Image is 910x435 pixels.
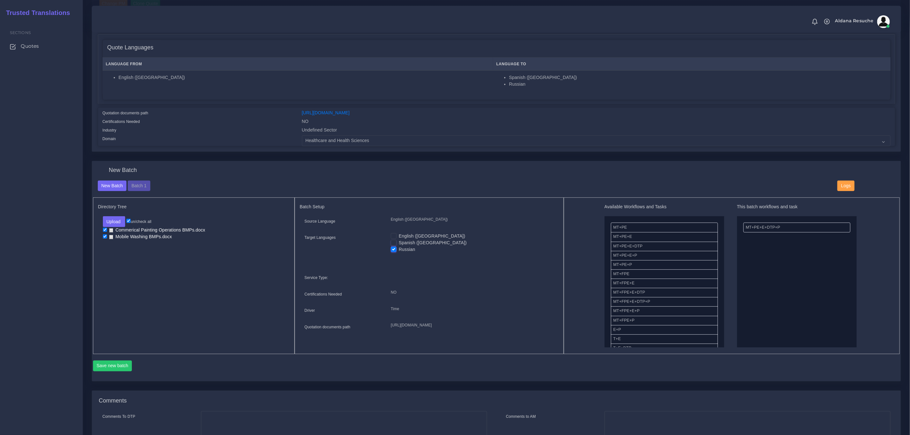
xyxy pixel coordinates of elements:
[611,251,718,260] li: MT+PE+E+P
[391,322,554,329] p: [URL][DOMAIN_NAME]
[98,183,127,188] a: New Batch
[21,43,39,50] span: Quotes
[877,15,890,28] img: avatar
[103,216,125,227] button: Upload
[611,334,718,344] li: T+E
[305,291,342,297] label: Certifications Needed
[611,325,718,335] li: E+P
[107,44,154,51] h4: Quote Languages
[841,183,851,188] span: Logs
[302,110,350,115] a: [URL][DOMAIN_NAME]
[99,397,127,404] h4: Comments
[103,136,116,142] label: Domain
[611,297,718,307] li: MT+FPE+E+DTP+P
[611,344,718,353] li: T+E+DTP
[93,360,132,371] button: Save new batch
[305,275,328,281] label: Service Type:
[103,414,135,419] label: Comments To DTP
[506,414,536,419] label: Comments to AM
[743,223,850,232] li: MT+PE+E+DTP+P
[391,289,554,296] p: NO
[297,127,895,135] div: Undefined Sector
[126,219,131,223] input: un/check all
[493,58,891,71] th: Language To
[391,306,554,312] p: Time
[5,39,78,53] a: Quotes
[107,227,208,233] a: Commerical Painting Operations BMPs.docx
[611,288,718,297] li: MT+FPE+E+DTP
[305,308,315,313] label: Driver
[2,8,70,18] a: Trusted Translations
[837,181,854,191] button: Logs
[98,181,127,191] button: New Batch
[2,9,70,17] h2: Trusted Translations
[611,279,718,288] li: MT+FPE+E
[399,233,465,239] label: English ([GEOGRAPHIC_DATA])
[103,127,117,133] label: Industry
[305,324,350,330] label: Quotation documents path
[103,110,148,116] label: Quotation documents path
[611,232,718,242] li: MT+PE+E
[305,218,335,224] label: Source Language
[128,181,150,191] button: Batch 1
[10,30,31,35] span: Sections
[611,242,718,251] li: MT+PE+E+DTP
[103,58,493,71] th: Language From
[509,81,887,88] li: Russian
[611,306,718,316] li: MT+FPE+E+P
[305,235,336,240] label: Target Languages
[611,223,718,232] li: MT+PE
[611,316,718,325] li: MT+FPE+P
[509,74,887,81] li: Spanish ([GEOGRAPHIC_DATA])
[103,119,140,125] label: Certifications Needed
[109,167,137,174] h4: New Batch
[98,204,290,210] h5: Directory Tree
[118,74,490,81] li: English ([GEOGRAPHIC_DATA])
[126,219,151,225] label: un/check all
[737,204,857,210] h5: This batch workflows and task
[611,260,718,270] li: MT+PE+P
[832,15,892,28] a: Aldana Resucheavatar
[297,118,895,127] div: NO
[128,183,150,188] a: Batch 1
[399,246,415,253] label: Russian
[107,234,174,240] a: Mobile Washing BMPs.docx
[399,239,467,246] label: Spanish ([GEOGRAPHIC_DATA])
[605,204,724,210] h5: Available Workflows and Tasks
[391,216,554,223] p: English ([GEOGRAPHIC_DATA])
[611,269,718,279] li: MT+FPE
[300,204,559,210] h5: Batch Setup
[835,18,874,23] span: Aldana Resuche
